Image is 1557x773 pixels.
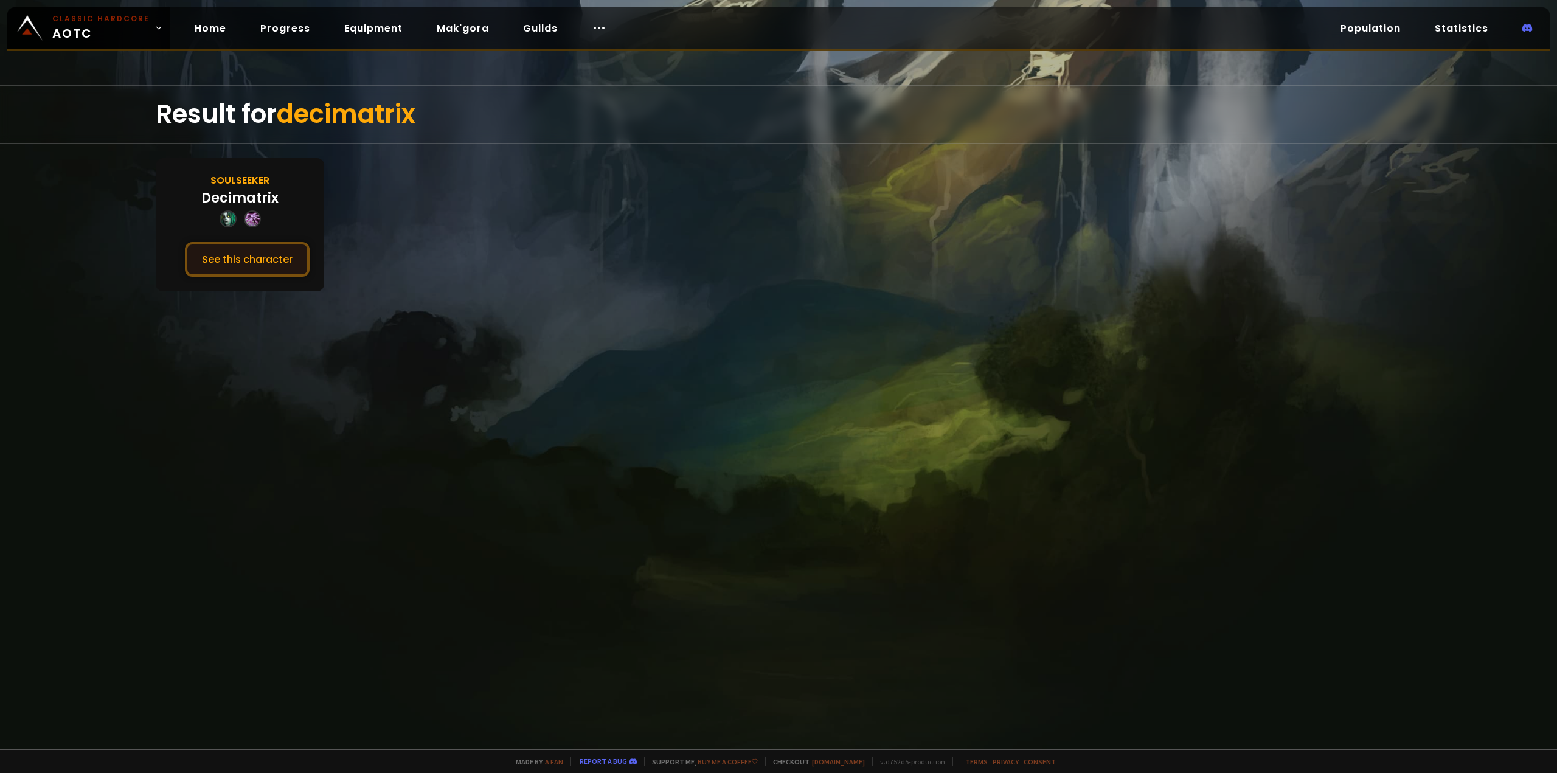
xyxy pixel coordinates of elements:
[765,757,865,766] span: Checkout
[1331,16,1410,41] a: Population
[185,242,310,277] button: See this character
[201,188,279,208] div: Decimatrix
[698,757,758,766] a: Buy me a coffee
[210,173,269,188] div: Soulseeker
[812,757,865,766] a: [DOMAIN_NAME]
[335,16,412,41] a: Equipment
[993,757,1019,766] a: Privacy
[427,16,499,41] a: Mak'gora
[545,757,563,766] a: a fan
[1425,16,1498,41] a: Statistics
[580,757,627,766] a: Report a bug
[513,16,567,41] a: Guilds
[1024,757,1056,766] a: Consent
[7,7,170,49] a: Classic HardcoreAOTC
[644,757,758,766] span: Support me,
[251,16,320,41] a: Progress
[277,96,415,132] span: decimatrix
[156,86,1401,143] div: Result for
[508,757,563,766] span: Made by
[52,13,150,24] small: Classic Hardcore
[872,757,945,766] span: v. d752d5 - production
[185,16,236,41] a: Home
[52,13,150,43] span: AOTC
[965,757,988,766] a: Terms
